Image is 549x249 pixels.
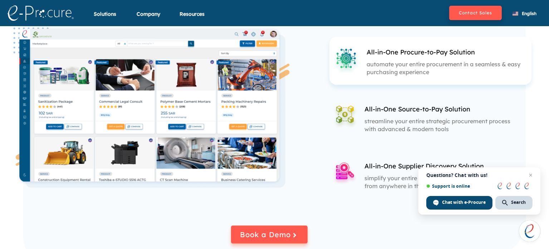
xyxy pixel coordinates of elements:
span: Chat with e-Procure [442,199,486,206]
span: Support is online [426,183,492,189]
div: Open chat [519,220,540,242]
div: Company [137,10,161,27]
button: Contact Sales [449,6,502,20]
div: Chat with e-Procure [426,196,492,210]
div: Resources [180,10,205,27]
button: Book a Demo [231,226,308,244]
div: Search [495,196,533,210]
p: automate your entire procurement in a seamless & easy purchasing experience [367,60,528,76]
p: All-in-One Procure-to-Pay Solution [367,48,528,57]
p: simplify your entire supplier search & management from anywhere in the world [364,174,515,190]
img: logo [7,5,74,21]
p: All-in-One Supplier Discovery Solution [364,162,515,171]
div: Solutions [94,10,117,27]
span: Search [511,199,526,206]
span: Questions? Chat with us! [426,172,533,178]
span: English [522,11,536,16]
p: All-in-One Source-to-Pay Solution [364,105,515,114]
p: streamline your entire strategic procurement process with advanced & modern tools [364,117,515,133]
span: Close chat [526,171,535,179]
